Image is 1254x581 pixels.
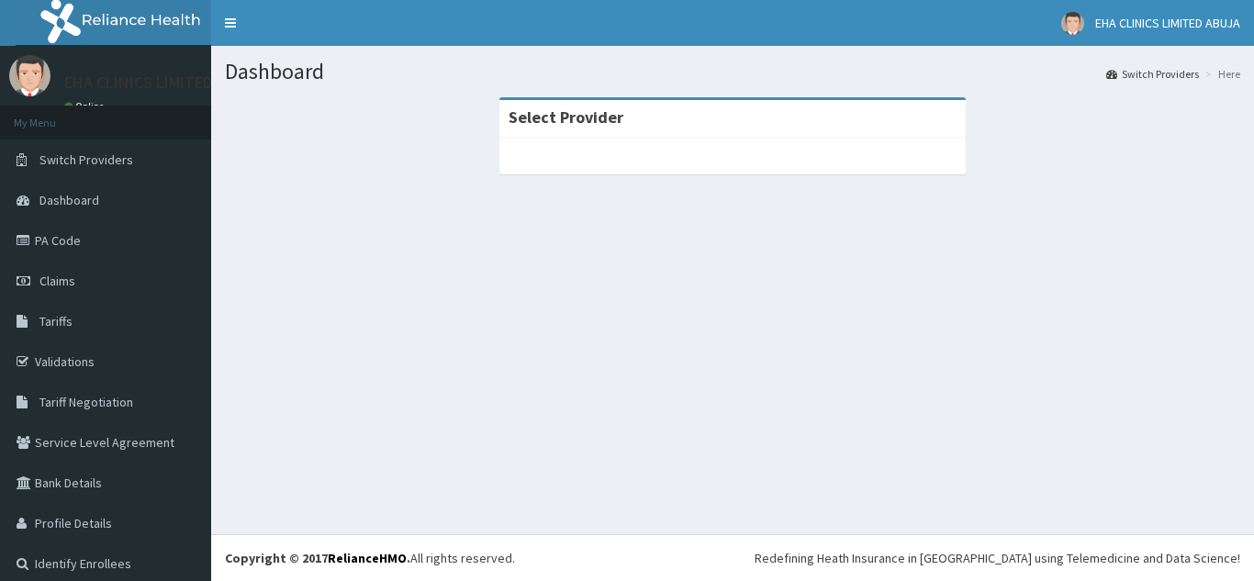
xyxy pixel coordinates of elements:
p: EHA CLINICS LIMITED ABUJA [64,74,263,91]
a: Switch Providers [1106,66,1199,82]
strong: Copyright © 2017 . [225,550,410,566]
span: Tariff Negotiation [39,394,133,410]
strong: Select Provider [509,106,623,128]
span: Claims [39,273,75,289]
a: Online [64,100,108,113]
span: Switch Providers [39,151,133,168]
h1: Dashboard [225,60,1240,84]
footer: All rights reserved. [211,534,1254,581]
div: Redefining Heath Insurance in [GEOGRAPHIC_DATA] using Telemedicine and Data Science! [755,549,1240,567]
span: Dashboard [39,192,99,208]
li: Here [1201,66,1240,82]
span: Tariffs [39,313,73,330]
a: RelianceHMO [328,550,407,566]
img: User Image [1061,12,1084,35]
img: User Image [9,55,50,96]
span: EHA CLINICS LIMITED ABUJA [1095,15,1240,31]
